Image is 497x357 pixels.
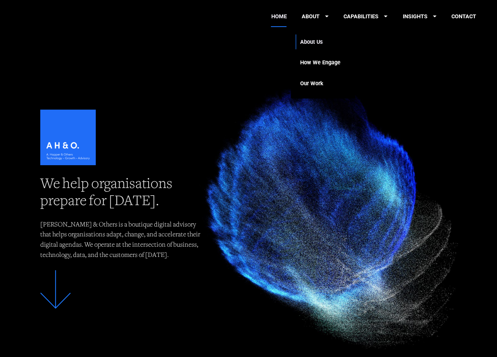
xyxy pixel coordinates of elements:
span: [PERSON_NAME] & Others is a boutique digital advisory that helps organisations adapt, change, and... [40,222,201,258]
a: Our Work [300,73,340,94]
a: How We Engage [300,52,340,73]
a: ABOUT [302,6,329,27]
span: We help organisations prepare for [DATE]. [40,177,175,209]
a: CONTACT [451,6,476,27]
a: HOME [271,6,286,27]
a: About Us [300,32,340,53]
a: INSIGHTS [403,6,437,27]
a: CAPABILITIES [343,6,388,27]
